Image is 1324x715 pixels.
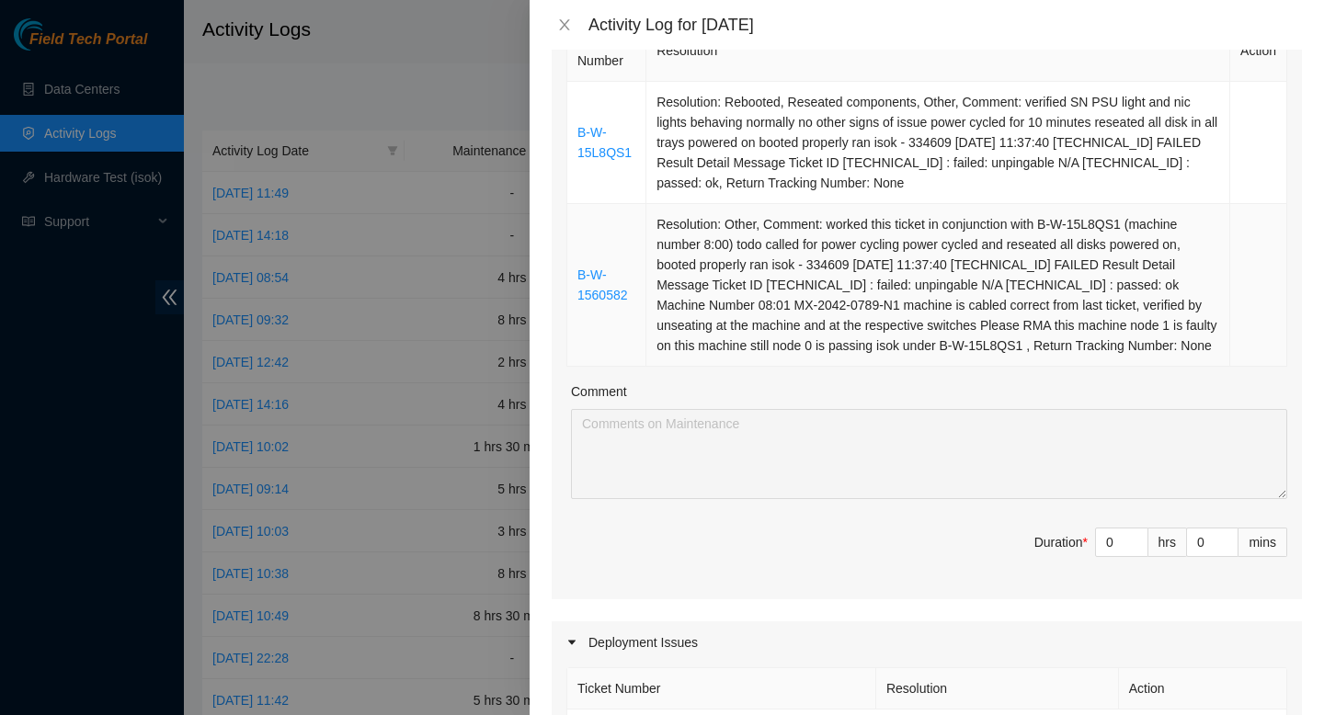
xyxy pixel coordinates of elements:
[1034,532,1088,552] div: Duration
[1119,668,1287,709] th: Action
[646,204,1230,367] td: Resolution: Other, Comment: worked this ticket in conjunction with B-W-15L8QS1 (machine number 8:...
[1148,528,1187,557] div: hrs
[588,15,1302,35] div: Activity Log for [DATE]
[552,621,1302,664] div: Deployment Issues
[552,17,577,34] button: Close
[567,20,646,82] th: Ticket Number
[577,125,632,160] a: B-W-15L8QS1
[567,668,876,709] th: Ticket Number
[876,668,1119,709] th: Resolution
[571,381,627,402] label: Comment
[577,267,628,302] a: B-W-1560582
[571,409,1287,499] textarea: Comment
[566,637,577,648] span: caret-right
[646,82,1230,204] td: Resolution: Rebooted, Reseated components, Other, Comment: verified SN PSU light and nic lights b...
[1238,528,1287,557] div: mins
[557,17,572,32] span: close
[646,20,1230,82] th: Resolution
[1230,20,1287,82] th: Action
